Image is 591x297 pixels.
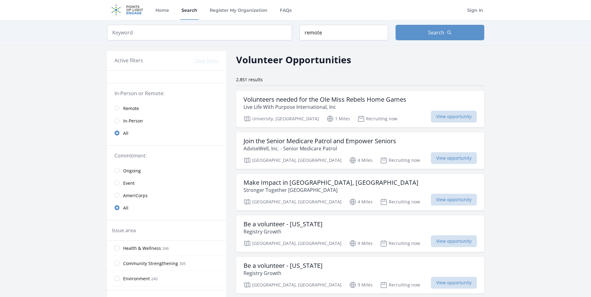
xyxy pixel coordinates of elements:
span: View opportunity [431,235,477,247]
p: Recruiting now [380,281,420,289]
p: 9 Miles [349,240,373,247]
a: Volunteers needed for the Ole Miss Rebels Home Games Live Life With Purpose International, Inc Un... [236,91,484,127]
p: Stronger Together [GEOGRAPHIC_DATA] [244,186,419,194]
p: Recruiting now [380,157,420,164]
span: 240 [151,276,158,281]
legend: Issue area [112,227,136,234]
span: Community Strengthening [123,260,178,267]
span: Event [123,180,135,186]
h3: Make Impact in [GEOGRAPHIC_DATA], [GEOGRAPHIC_DATA] [244,179,419,186]
span: AmeriCorps [123,193,148,199]
input: Environment 240 [114,276,119,281]
p: Recruiting now [380,240,420,247]
p: [GEOGRAPHIC_DATA], [GEOGRAPHIC_DATA] [244,157,342,164]
span: View opportunity [431,277,477,289]
p: 1 Miles [326,115,350,122]
span: Health & Wellness [123,245,161,251]
h3: Join the Senior Medicare Patrol and Empower Seniors [244,137,396,145]
p: AdviseWell, Inc. - Senior Medicare Patrol [244,145,396,152]
a: Event [107,177,226,189]
span: Remote [123,105,139,112]
a: All [107,127,226,139]
h3: Active filters [114,57,143,64]
span: Ongoing [123,168,141,174]
span: 346 [162,246,169,251]
a: In-Person [107,114,226,127]
a: AmeriCorps [107,189,226,202]
span: View opportunity [431,194,477,206]
p: 9 Miles [349,281,373,289]
legend: Commitment: [114,152,219,159]
span: Search [428,29,444,36]
h2: Volunteer Opportunities [236,53,351,67]
a: Join the Senior Medicare Patrol and Empower Seniors AdviseWell, Inc. - Senior Medicare Patrol [GE... [236,132,484,169]
h3: Be a volunteer - [US_STATE] [244,220,323,228]
input: Keyword [107,25,292,40]
p: Registry Growth [244,269,323,277]
input: Health & Wellness 346 [114,246,119,250]
input: Location [299,25,388,40]
span: 305 [179,261,186,266]
span: Environment [123,276,150,282]
span: View opportunity [431,152,477,164]
span: All [123,130,128,136]
p: 4 Miles [349,198,373,206]
span: View opportunity [431,111,477,122]
span: All [123,205,128,211]
p: University, [GEOGRAPHIC_DATA] [244,115,319,122]
input: Community Strengthening 305 [114,261,119,266]
p: 4 Miles [349,157,373,164]
span: In-Person [123,118,143,124]
p: Registry Growth [244,228,323,235]
legend: In-Person or Remote: [114,90,219,97]
a: All [107,202,226,214]
a: Ongoing [107,164,226,177]
p: Recruiting now [380,198,420,206]
p: [GEOGRAPHIC_DATA], [GEOGRAPHIC_DATA] [244,281,342,289]
h3: Volunteers needed for the Ole Miss Rebels Home Games [244,96,406,103]
button: Search [396,25,484,40]
p: Recruiting now [357,115,397,122]
h3: Be a volunteer - [US_STATE] [244,262,323,269]
p: [GEOGRAPHIC_DATA], [GEOGRAPHIC_DATA] [244,198,342,206]
a: Make Impact in [GEOGRAPHIC_DATA], [GEOGRAPHIC_DATA] Stronger Together [GEOGRAPHIC_DATA] [GEOGRAPH... [236,174,484,211]
p: Live Life With Purpose International, Inc [244,103,406,111]
p: [GEOGRAPHIC_DATA], [GEOGRAPHIC_DATA] [244,240,342,247]
a: Be a volunteer - [US_STATE] Registry Growth [GEOGRAPHIC_DATA], [GEOGRAPHIC_DATA] 9 Miles Recruiti... [236,215,484,252]
span: 2,851 results [236,77,263,82]
button: Clear filters [195,58,219,64]
a: Remote [107,102,226,114]
a: Be a volunteer - [US_STATE] Registry Growth [GEOGRAPHIC_DATA], [GEOGRAPHIC_DATA] 9 Miles Recruiti... [236,257,484,294]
